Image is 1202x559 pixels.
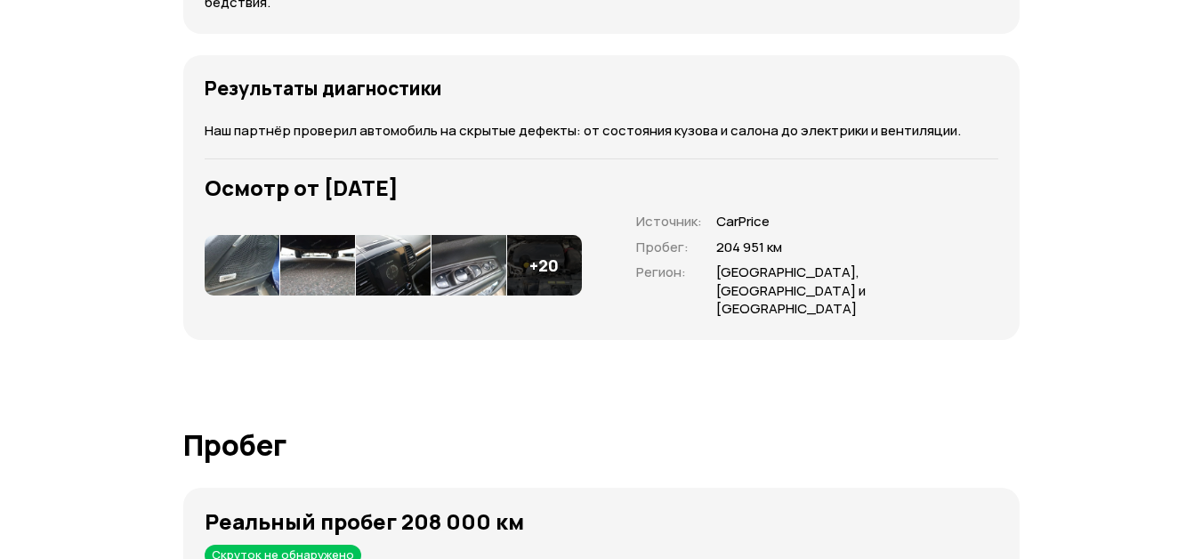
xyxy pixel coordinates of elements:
strong: Реальный пробег 208 000 км [205,506,524,536]
p: Наш партнёр проверил автомобиль на скрытые дефекты: от состояния кузова и салона до электрики и в... [205,121,998,141]
span: Источник : [636,212,702,231]
span: 204 951 км [716,239,948,257]
h3: Осмотр от [DATE] [205,175,998,200]
h4: Результаты диагностики [205,77,442,100]
h1: Пробег [183,429,1020,461]
img: 1.MKjUdraMam1gVZSDZQ9dopgYnAMGtqx1AbCnIlLn-HpWt_x1WrSrdgHmr3YGt_8nAbb6cWI.lLqHdBcuvO3HbMod4DsZRZa... [432,235,506,296]
span: [GEOGRAPHIC_DATA], [GEOGRAPHIC_DATA] и [GEOGRAPHIC_DATA] [716,263,948,319]
img: 1.LzEZtbaMdfStlosaqPIqeVbbg5qbLrnvySG26p4gsLibcLHizXfguMl0476XL-e-ynfj7a8.7Rdc4nyxPeIEX-oV2VrphVC... [205,235,279,296]
img: 1.gAlgk7aM2szUsCQi0YrXbSz9LKLuBEja4FZN2rcCH9viUhvX7wIdhLcHStbuAEvU7gUf0dY.akw2lI3y482LDtvQrWSTaz0... [280,235,355,296]
h4: + 20 [529,255,559,275]
span: Регион : [636,263,686,281]
img: 1.eAliJLaMIszWB9wi001cOy5K1KLssrOE4OLk17Wx74Dg5uGHtbS3gbHm59Hg5efT5LTlg9Q.QWdN-Gj8JMzm85gYoXSxaOa... [356,235,431,296]
span: Пробег : [636,238,689,256]
span: CarPrice [716,213,948,231]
